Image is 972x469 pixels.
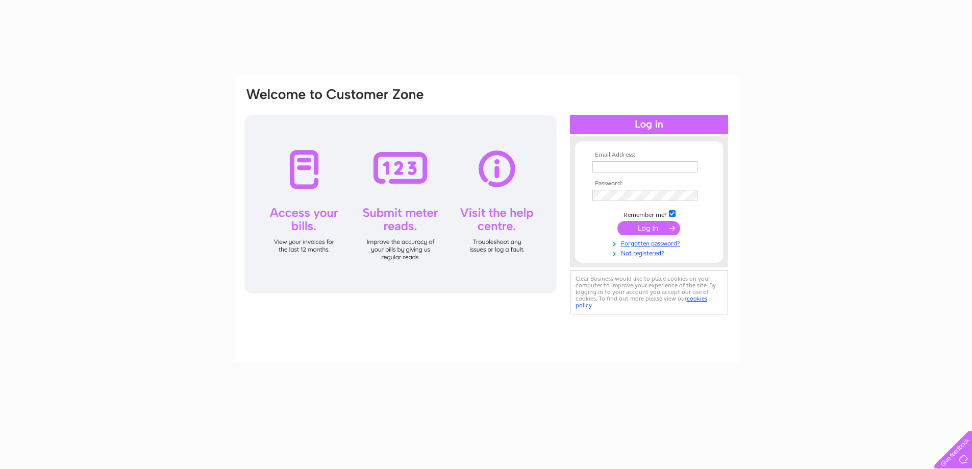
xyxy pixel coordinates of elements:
[590,180,708,187] th: Password:
[590,152,708,159] th: Email Address:
[576,295,707,309] a: cookies policy
[570,270,728,314] div: Clear Business would like to place cookies on your computer to improve your experience of the sit...
[590,209,708,219] td: Remember me?
[592,238,708,248] a: Forgotten password?
[617,221,680,235] input: Submit
[592,248,708,257] a: Not registered?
